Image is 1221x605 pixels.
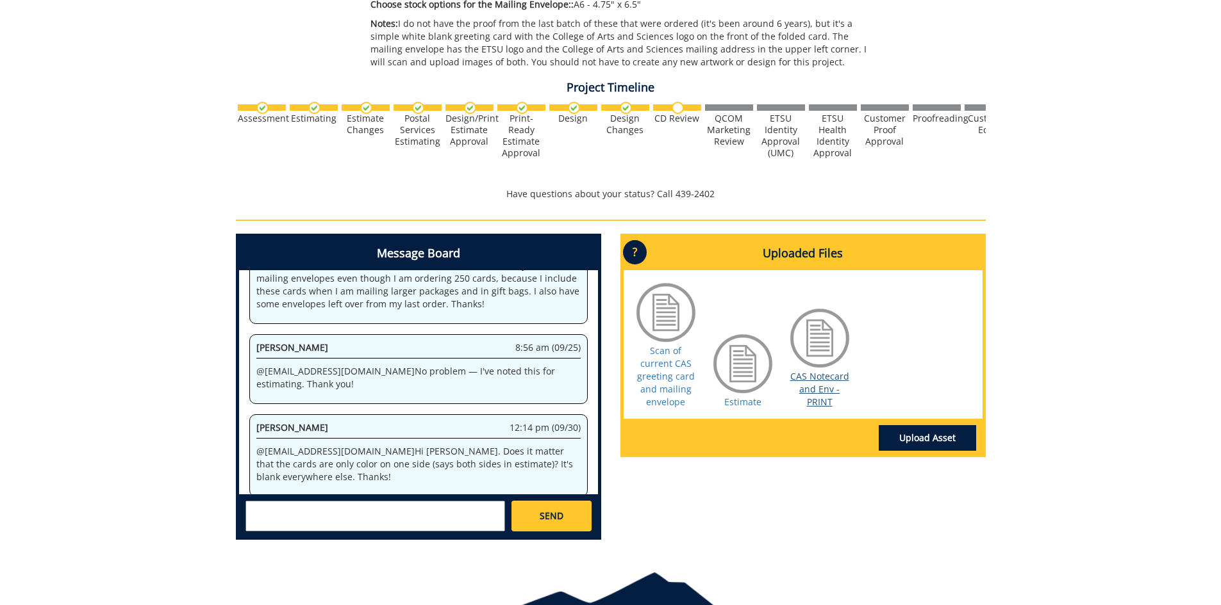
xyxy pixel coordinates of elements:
[370,17,872,69] p: I do not have the proof from the last batch of these that were ordered (it's been around 6 years)...
[256,102,269,114] img: checkmark
[620,102,632,114] img: checkmark
[394,113,442,147] div: Postal Services Estimating
[510,421,581,434] span: 12:14 pm (09/30)
[256,365,581,391] p: @ [EMAIL_ADDRESS][DOMAIN_NAME] No problem — I've noted this for estimating. Thank you!
[861,113,909,147] div: Customer Proof Approval
[256,421,328,433] span: [PERSON_NAME]
[360,102,372,114] img: checkmark
[601,113,649,136] div: Design Changes
[516,102,528,114] img: checkmark
[290,113,338,124] div: Estimating
[705,113,753,147] div: QCOM Marketing Review
[515,341,581,354] span: 8:56 am (09/25)
[879,425,976,451] a: Upload Asset
[540,510,563,522] span: SEND
[464,102,476,114] img: checkmark
[637,344,695,408] a: Scan of current CAS greeting card and mailing envelope
[342,113,390,136] div: Estimate Changes
[238,113,286,124] div: Assessment
[245,501,505,531] textarea: messageToSend
[672,102,684,114] img: no
[568,102,580,114] img: checkmark
[809,113,857,159] div: ETSU Health Identity Approval
[370,17,398,29] span: Notes:
[511,501,591,531] a: SEND
[653,113,701,124] div: CD Review
[790,370,849,408] a: CAS Notecard and Env - PRINT
[624,237,983,270] h4: Uploaded Files
[256,341,328,353] span: [PERSON_NAME]
[623,240,647,264] p: ?
[239,237,598,270] h4: Message Board
[256,445,581,483] p: @ [EMAIL_ADDRESS][DOMAIN_NAME] Hi [PERSON_NAME]. Does it matter that the cards are only color on ...
[913,113,961,124] div: Proofreading
[256,259,581,311] p: @ [EMAIL_ADDRESS][DOMAIN_NAME] Hi [PERSON_NAME]. I only need 50 mailing envelopes even though I a...
[724,396,761,408] a: Estimate
[757,113,805,159] div: ETSU Identity Approval (UMC)
[445,113,494,147] div: Design/Print Estimate Approval
[236,81,986,94] h4: Project Timeline
[236,188,986,200] p: Have questions about your status? Call 439-2402
[497,113,545,159] div: Print-Ready Estimate Approval
[965,113,1013,136] div: Customer Edits
[549,113,597,124] div: Design
[412,102,424,114] img: checkmark
[308,102,320,114] img: checkmark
